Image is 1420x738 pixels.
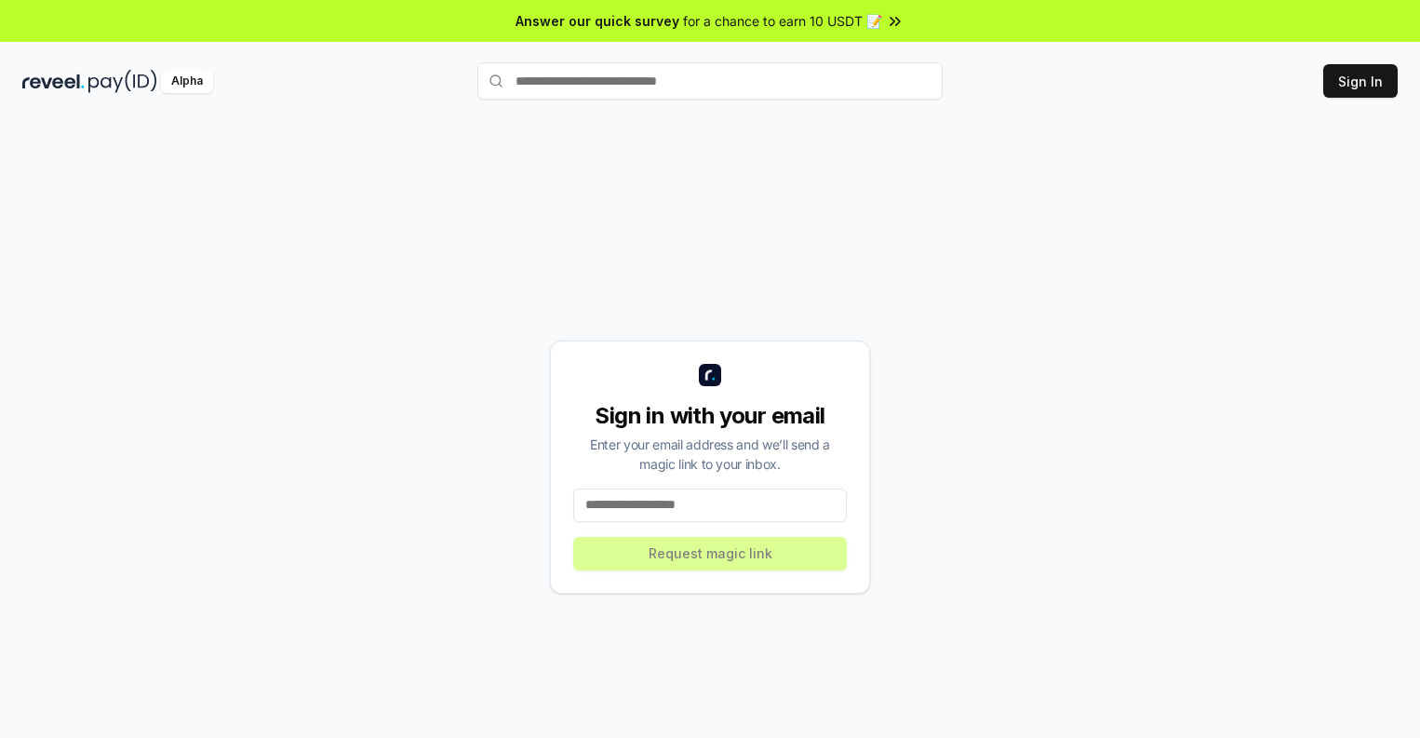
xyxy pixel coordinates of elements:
[161,70,213,93] div: Alpha
[699,364,721,386] img: logo_small
[516,11,679,31] span: Answer our quick survey
[22,70,85,93] img: reveel_dark
[573,401,847,431] div: Sign in with your email
[1323,64,1398,98] button: Sign In
[573,435,847,474] div: Enter your email address and we’ll send a magic link to your inbox.
[88,70,157,93] img: pay_id
[683,11,882,31] span: for a chance to earn 10 USDT 📝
